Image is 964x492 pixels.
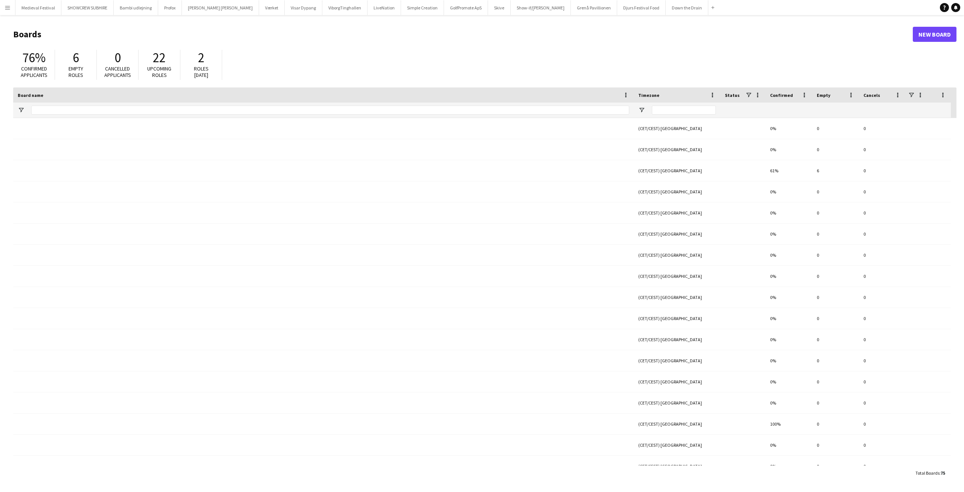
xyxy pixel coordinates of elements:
div: (CET/CEST) [GEOGRAPHIC_DATA] [634,435,720,455]
div: 0% [766,371,812,392]
button: Værket [259,0,285,15]
div: (CET/CEST) [GEOGRAPHIC_DATA] [634,160,720,181]
div: (CET/CEST) [GEOGRAPHIC_DATA] [634,118,720,139]
span: Confirmed applicants [21,65,47,78]
span: 6 [73,49,79,66]
div: 0% [766,308,812,329]
input: Board name Filter Input [31,106,629,115]
div: : [915,466,945,480]
a: New Board [913,27,956,42]
div: 0 [812,435,859,455]
div: (CET/CEST) [GEOGRAPHIC_DATA] [634,392,720,413]
div: 0 [859,202,906,223]
button: Visar Dypang [285,0,322,15]
div: 0 [859,350,906,371]
span: 75 [941,470,945,476]
span: 0 [114,49,121,66]
button: [PERSON_NAME] [PERSON_NAME] [182,0,259,15]
div: (CET/CEST) [GEOGRAPHIC_DATA] [634,456,720,477]
div: 0% [766,329,812,350]
div: (CET/CEST) [GEOGRAPHIC_DATA] [634,224,720,244]
button: Down the Drain [666,0,708,15]
div: (CET/CEST) [GEOGRAPHIC_DATA] [634,287,720,308]
div: 0 [859,435,906,455]
span: Status [725,92,740,98]
div: 0 [812,287,859,308]
div: 0% [766,435,812,455]
div: 0 [859,392,906,413]
div: 0 [859,371,906,392]
div: 0% [766,139,812,160]
div: 0 [859,266,906,287]
div: 0 [812,414,859,434]
div: 0% [766,456,812,477]
div: (CET/CEST) [GEOGRAPHIC_DATA] [634,371,720,392]
button: Show-if/[PERSON_NAME] [511,0,571,15]
div: 0 [859,118,906,139]
button: SHOWCREW SUBHIRE [61,0,114,15]
div: (CET/CEST) [GEOGRAPHIC_DATA] [634,266,720,287]
div: 0% [766,224,812,244]
div: 0% [766,266,812,287]
div: 0 [812,266,859,287]
div: 0 [812,371,859,392]
div: 61% [766,160,812,181]
div: 100% [766,414,812,434]
div: 0 [812,456,859,477]
span: Empty [817,92,830,98]
button: Profox [158,0,182,15]
div: (CET/CEST) [GEOGRAPHIC_DATA] [634,202,720,223]
div: 0% [766,202,812,223]
div: 0% [766,245,812,265]
div: (CET/CEST) [GEOGRAPHIC_DATA] [634,414,720,434]
div: (CET/CEST) [GEOGRAPHIC_DATA] [634,350,720,371]
div: (CET/CEST) [GEOGRAPHIC_DATA] [634,139,720,160]
div: 0 [812,245,859,265]
button: Skive [488,0,511,15]
span: Confirmed [770,92,793,98]
span: Timezone [638,92,659,98]
div: 0% [766,181,812,202]
span: Upcoming roles [147,65,171,78]
div: 0 [859,224,906,244]
div: (CET/CEST) [GEOGRAPHIC_DATA] [634,308,720,329]
button: GolfPromote ApS [444,0,488,15]
input: Timezone Filter Input [652,106,716,115]
div: 0 [812,308,859,329]
div: 6 [812,160,859,181]
button: Open Filter Menu [638,107,645,113]
div: 0 [812,139,859,160]
div: 0 [812,181,859,202]
span: Empty roles [69,65,83,78]
h1: Boards [13,29,913,40]
div: 0 [859,181,906,202]
button: Simple Creation [401,0,444,15]
span: Board name [18,92,43,98]
div: 0 [812,202,859,223]
div: 0% [766,392,812,413]
div: 0 [859,456,906,477]
div: (CET/CEST) [GEOGRAPHIC_DATA] [634,245,720,265]
div: (CET/CEST) [GEOGRAPHIC_DATA] [634,181,720,202]
span: 2 [198,49,204,66]
div: (CET/CEST) [GEOGRAPHIC_DATA] [634,329,720,350]
button: Open Filter Menu [18,107,24,113]
div: 0 [812,329,859,350]
span: Roles [DATE] [194,65,209,78]
div: 0 [812,118,859,139]
div: 0% [766,350,812,371]
span: Cancelled applicants [104,65,131,78]
div: 0 [812,350,859,371]
button: Medieval Festival [15,0,61,15]
div: 0 [812,224,859,244]
div: 0 [859,160,906,181]
div: 0% [766,118,812,139]
button: LiveNation [368,0,401,15]
div: 0 [859,329,906,350]
span: Total Boards [915,470,940,476]
button: ViborgTinghallen [322,0,368,15]
div: 0 [859,287,906,308]
span: 22 [153,49,166,66]
span: 76% [22,49,46,66]
button: Grenå Pavillionen [571,0,617,15]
